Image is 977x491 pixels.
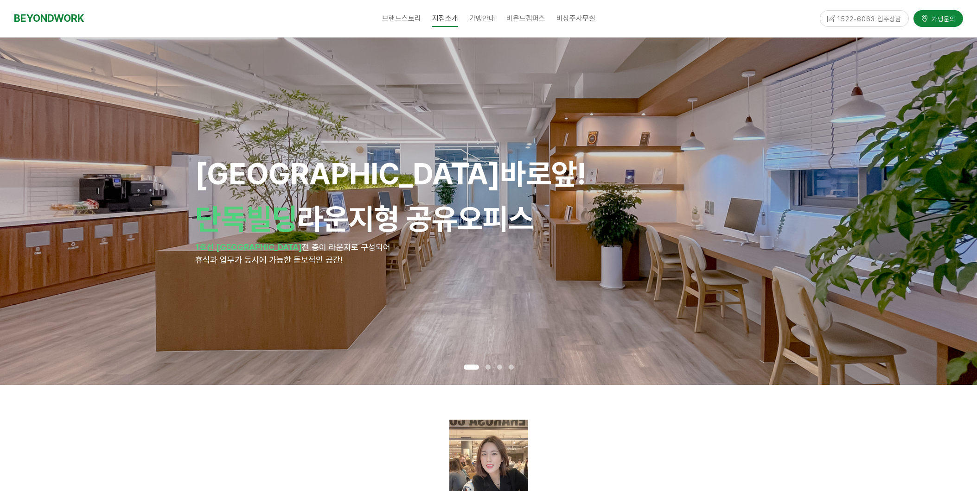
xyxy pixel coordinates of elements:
[929,14,956,23] span: 가맹문의
[195,255,342,264] span: 휴식과 업무가 동시에 가능한 돋보적인 공간!
[14,10,84,27] a: BEYONDWORK
[464,7,501,30] a: 가맹안내
[382,14,421,23] span: 브랜드스토리
[195,201,297,236] span: 단독빌딩
[551,7,601,30] a: 비상주사무실
[432,10,458,27] span: 지점소개
[506,14,545,23] span: 비욘드캠퍼스
[377,7,427,30] a: 브랜드스토리
[913,10,963,26] a: 가맹문의
[469,14,495,23] span: 가맹안내
[302,242,390,252] span: 전 층이 라운지로 구성되어
[195,156,586,191] span: [GEOGRAPHIC_DATA]
[556,14,595,23] span: 비상주사무실
[500,156,586,191] span: 바로앞!
[195,201,534,236] span: 라운지형 공유오피스
[427,7,464,30] a: 지점소개
[195,242,302,252] strong: 1호선 [GEOGRAPHIC_DATA]
[501,7,551,30] a: 비욘드캠퍼스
